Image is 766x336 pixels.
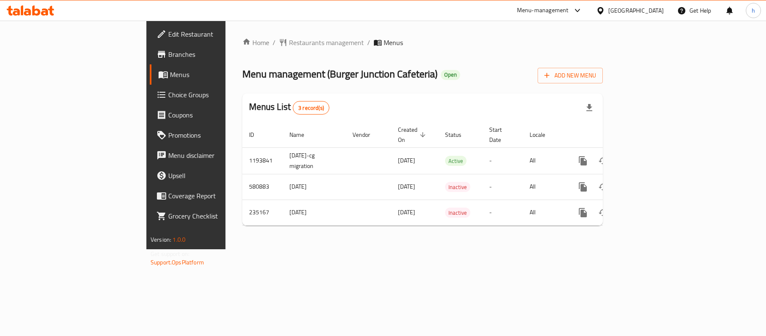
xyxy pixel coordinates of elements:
[150,44,274,64] a: Branches
[445,208,470,218] div: Inactive
[283,200,346,225] td: [DATE]
[170,69,268,80] span: Menus
[150,186,274,206] a: Coverage Report
[150,85,274,105] a: Choice Groups
[608,6,664,15] div: [GEOGRAPHIC_DATA]
[279,37,364,48] a: Restaurants management
[168,171,268,181] span: Upsell
[441,70,460,80] div: Open
[293,101,329,115] div: Total records count
[573,177,593,197] button: more
[593,177,613,197] button: Change Status
[445,156,466,166] span: Active
[150,165,274,186] a: Upsell
[242,37,603,48] nav: breadcrumb
[249,101,329,115] h2: Menus List
[168,49,268,59] span: Branches
[566,122,660,148] th: Actions
[289,130,315,140] span: Name
[523,174,566,200] td: All
[441,71,460,78] span: Open
[482,200,523,225] td: -
[168,150,268,160] span: Menu disclaimer
[367,37,370,48] li: /
[398,181,415,192] span: [DATE]
[293,104,329,112] span: 3 record(s)
[249,130,265,140] span: ID
[283,174,346,200] td: [DATE]
[150,125,274,145] a: Promotions
[150,206,274,226] a: Grocery Checklist
[445,208,470,218] span: Inactive
[573,151,593,171] button: more
[150,145,274,165] a: Menu disclaimer
[573,203,593,223] button: more
[593,151,613,171] button: Change Status
[398,155,415,166] span: [DATE]
[242,64,437,83] span: Menu management ( Burger Junction Cafeteria )
[445,130,472,140] span: Status
[523,147,566,174] td: All
[538,68,603,83] button: Add New Menu
[517,5,569,16] div: Menu-management
[168,110,268,120] span: Coupons
[289,37,364,48] span: Restaurants management
[489,125,513,145] span: Start Date
[398,125,428,145] span: Created On
[579,98,599,118] div: Export file
[168,29,268,39] span: Edit Restaurant
[398,207,415,218] span: [DATE]
[445,182,470,192] span: Inactive
[168,191,268,201] span: Coverage Report
[151,257,204,268] a: Support.OpsPlatform
[150,64,274,85] a: Menus
[151,248,189,259] span: Get support on:
[523,200,566,225] td: All
[353,130,381,140] span: Vendor
[384,37,403,48] span: Menus
[544,70,596,81] span: Add New Menu
[150,24,274,44] a: Edit Restaurant
[168,90,268,100] span: Choice Groups
[150,105,274,125] a: Coupons
[482,147,523,174] td: -
[172,234,186,245] span: 1.0.0
[482,174,523,200] td: -
[752,6,755,15] span: h
[242,122,660,226] table: enhanced table
[593,203,613,223] button: Change Status
[530,130,556,140] span: Locale
[168,211,268,221] span: Grocery Checklist
[168,130,268,140] span: Promotions
[151,234,171,245] span: Version:
[283,147,346,174] td: [DATE]-cg migration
